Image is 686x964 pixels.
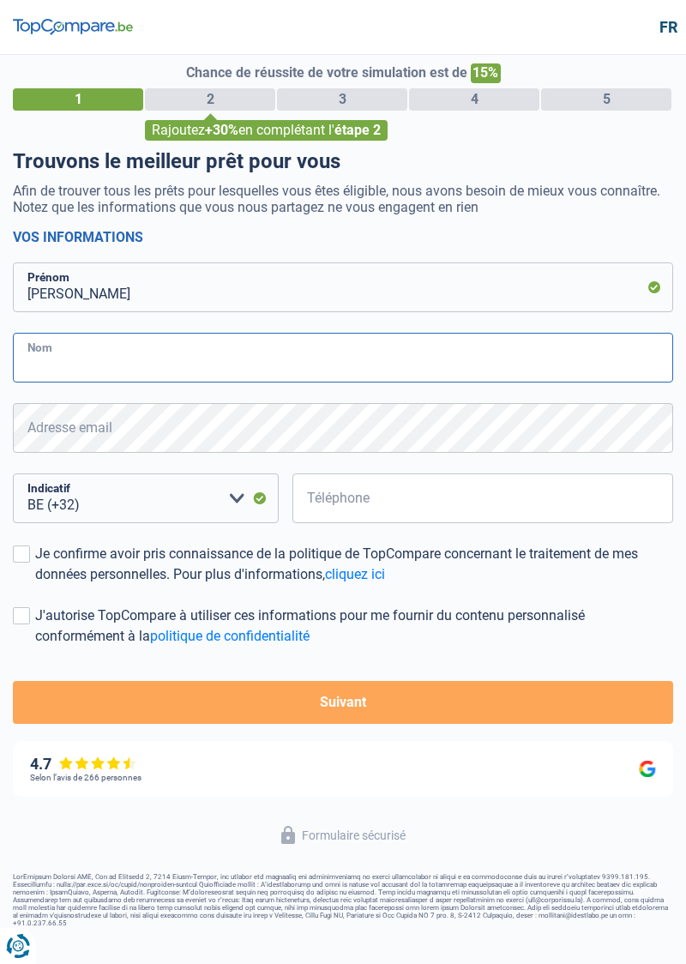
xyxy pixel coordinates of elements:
h1: Trouvons le meilleur prêt pour vous [13,149,673,174]
button: Formulaire sécurisé [271,821,416,849]
div: 1 [13,88,143,111]
div: 3 [277,88,407,111]
a: cliquez ici [325,566,385,582]
footer: LorEmipsum Dolorsi AME, Con ad Elitsedd 2, 7214 Eiusm-Tempor, inc utlabor etd magnaaliq eni admin... [13,873,673,927]
p: Afin de trouver tous les prêts pour lesquelles vous êtes éligible, nous avons besoin de mieux vou... [13,183,673,215]
div: 4.7 [30,755,137,774]
input: 401020304 [292,473,673,523]
div: Rajoutez en complétant l' [145,120,388,141]
div: fr [659,18,673,37]
div: 4 [409,88,539,111]
div: 2 [145,88,275,111]
span: 15% [471,63,501,83]
span: étape 2 [334,122,381,138]
span: +30% [205,122,238,138]
a: politique de confidentialité [150,628,310,644]
div: Je confirme avoir pris connaissance de la politique de TopCompare concernant le traitement de mes... [35,544,673,585]
h2: Vos informations [13,229,673,245]
div: 5 [541,88,671,111]
div: J'autorise TopCompare à utiliser ces informations pour me fournir du contenu personnalisé conform... [35,606,673,647]
span: Chance de réussite de votre simulation est de [186,64,467,81]
div: Selon l’avis de 266 personnes [30,773,141,783]
button: Suivant [13,681,673,724]
img: TopCompare Logo [13,19,133,36]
